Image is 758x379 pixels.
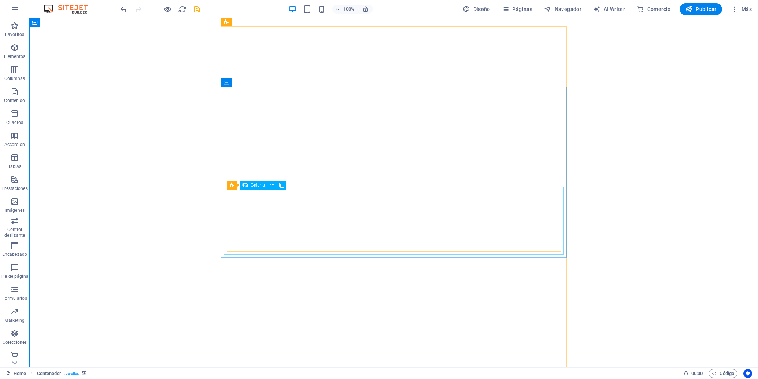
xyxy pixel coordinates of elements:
[593,5,625,13] span: AI Writer
[685,5,717,13] span: Publicar
[712,369,734,378] span: Código
[362,6,369,12] i: Al redimensionar, ajustar el nivel de zoom automáticamente para ajustarse al dispositivo elegido.
[4,54,25,59] p: Elementos
[680,3,722,15] button: Publicar
[709,369,737,378] button: Código
[64,369,79,378] span: . parallax
[5,207,25,213] p: Imágenes
[3,339,27,345] p: Colecciones
[332,5,358,14] button: 100%
[541,3,584,15] button: Navegador
[728,3,755,15] button: Más
[178,5,186,14] button: reload
[192,5,201,14] button: save
[743,369,752,378] button: Usercentrics
[4,317,25,323] p: Marketing
[119,5,128,14] button: undo
[544,5,581,13] span: Navegador
[460,3,493,15] div: Diseño (Ctrl+Alt+Y)
[251,183,265,187] span: Galería
[637,5,671,13] span: Comercio
[2,251,27,257] p: Encabezado
[4,76,25,81] p: Columnas
[119,5,128,14] i: Deshacer: Cambiar texto (Ctrl+Z)
[691,369,703,378] span: 00 00
[6,369,26,378] a: Haz clic para cancelar la selección y doble clic para abrir páginas
[8,163,22,169] p: Tablas
[5,32,24,37] p: Favoritos
[343,5,355,14] h6: 100%
[499,3,535,15] button: Páginas
[42,5,97,14] img: Editor Logo
[590,3,628,15] button: AI Writer
[82,371,86,375] i: Este elemento contiene un fondo
[6,119,23,125] p: Cuadros
[37,369,62,378] span: Haz clic para seleccionar y doble clic para editar
[463,5,490,13] span: Diseño
[1,185,27,191] p: Prestaciones
[684,369,703,378] h6: Tiempo de la sesión
[2,295,27,301] p: Formularios
[460,3,493,15] button: Diseño
[502,5,532,13] span: Páginas
[634,3,674,15] button: Comercio
[731,5,752,13] span: Más
[4,141,25,147] p: Accordion
[1,273,28,279] p: Pie de página
[4,97,25,103] p: Contenido
[696,371,698,376] span: :
[37,369,86,378] nav: breadcrumb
